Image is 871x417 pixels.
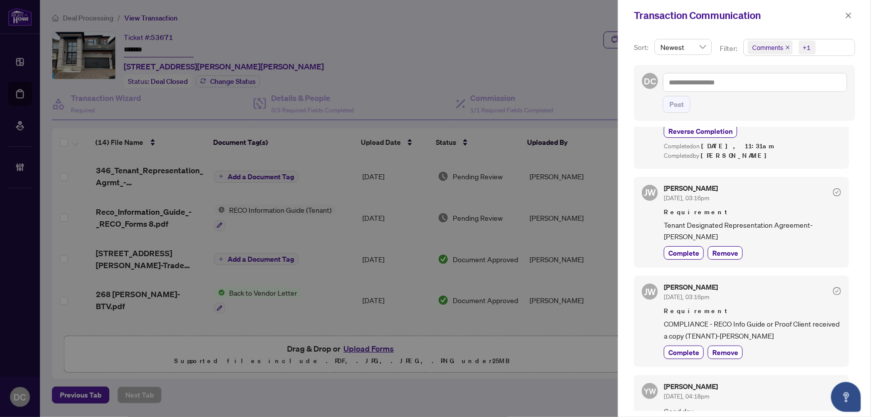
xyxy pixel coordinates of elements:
[664,142,841,151] div: Completed on
[660,39,706,54] span: Newest
[664,207,841,217] span: Requirement
[833,188,841,196] span: check-circle
[644,74,656,88] span: DC
[845,12,852,19] span: close
[701,142,776,150] span: [DATE], 11:31am
[701,151,772,160] span: [PERSON_NAME]
[668,126,733,136] span: Reverse Completion
[644,185,656,199] span: JW
[644,385,656,397] span: YW
[634,42,650,53] p: Sort:
[708,346,743,359] button: Remove
[803,42,811,52] div: +1
[833,287,841,295] span: check-circle
[644,285,656,299] span: JW
[664,346,704,359] button: Complete
[664,185,718,192] h5: [PERSON_NAME]
[831,382,861,412] button: Open asap
[752,42,783,52] span: Comments
[785,45,790,50] span: close
[664,306,841,316] span: Requirement
[668,347,699,358] span: Complete
[664,219,841,243] span: Tenant Designated Representation Agreement- [PERSON_NAME]
[712,248,738,258] span: Remove
[748,40,793,54] span: Comments
[664,246,704,260] button: Complete
[664,383,718,390] h5: [PERSON_NAME]
[664,284,718,291] h5: [PERSON_NAME]
[664,124,737,138] button: Reverse Completion
[720,43,739,54] p: Filter:
[668,248,699,258] span: Complete
[664,393,709,400] span: [DATE], 04:18pm
[664,293,709,301] span: [DATE], 03:16pm
[708,246,743,260] button: Remove
[664,194,709,202] span: [DATE], 03:16pm
[663,96,690,113] button: Post
[664,318,841,342] span: COMPLIANCE - RECO Info Guide or Proof Client received a copy (TENANT)-[PERSON_NAME]
[712,347,738,358] span: Remove
[664,151,841,161] div: Completed by
[634,8,842,23] div: Transaction Communication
